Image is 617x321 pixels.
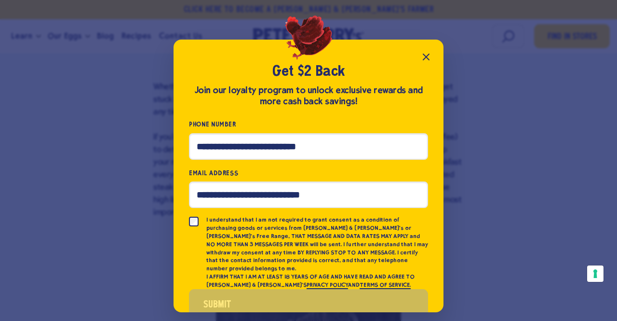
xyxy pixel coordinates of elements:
[189,85,428,107] div: Join our loyalty program to unlock exclusive rewards and more cash back savings!
[189,217,199,226] input: I understand that I am not required to grant consent as a condition of purchasing goods or servic...
[189,119,428,130] label: Phone Number
[416,47,436,67] button: Close popup
[189,63,428,81] h2: Get $2 Back
[360,281,410,289] a: TERMS OF SERVICE.
[189,289,428,321] button: Submit
[189,167,428,179] label: Email Address
[307,281,348,289] a: PRIVACY POLICY
[206,273,428,289] p: I AFFIRM THAT I AM AT LEAST 18 YEARS OF AGE AND HAVE READ AND AGREE TO [PERSON_NAME] & [PERSON_NA...
[206,216,428,273] p: I understand that I am not required to grant consent as a condition of purchasing goods or servic...
[587,265,604,282] button: Your consent preferences for tracking technologies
